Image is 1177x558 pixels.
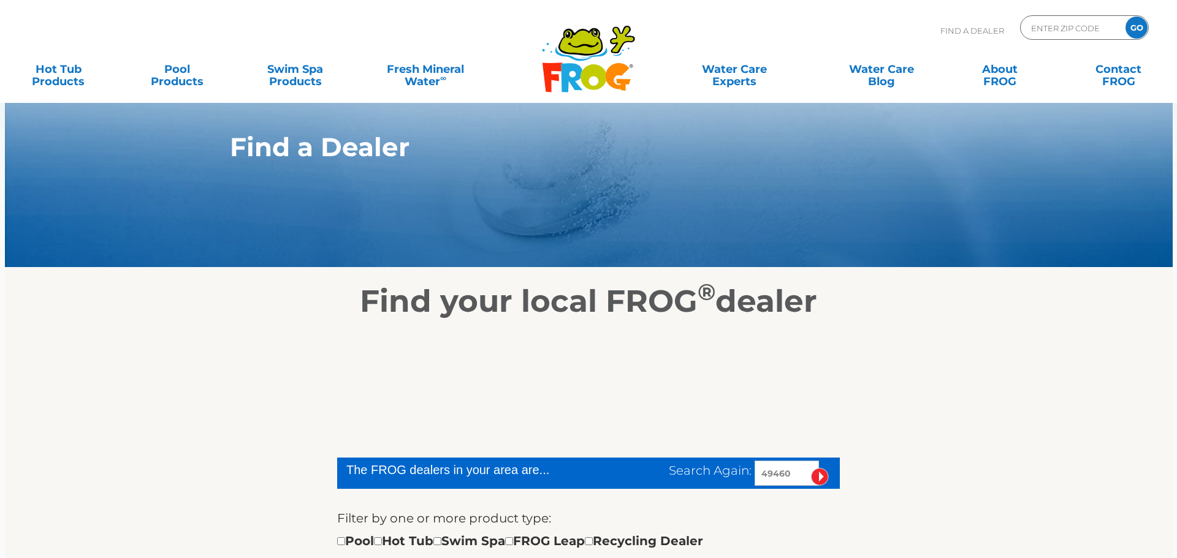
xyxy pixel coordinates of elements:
[954,57,1046,81] a: AboutFROG
[698,278,715,306] sup: ®
[211,283,966,320] h2: Find your local FROG dealer
[1126,17,1148,39] input: GO
[337,531,703,551] div: Pool Hot Tub Swim Spa FROG Leap Recycling Dealer
[836,57,928,81] a: Water CareBlog
[368,57,483,81] a: Fresh MineralWater∞
[940,15,1004,46] p: Find A Dealer
[230,132,890,162] h1: Find a Dealer
[811,468,829,486] input: Submit
[1030,19,1113,37] input: Zip Code Form
[1073,57,1165,81] a: ContactFROG
[669,463,752,478] span: Search Again:
[659,57,809,81] a: Water CareExperts
[440,73,446,83] sup: ∞
[249,57,341,81] a: Swim SpaProducts
[131,57,223,81] a: PoolProducts
[346,461,593,479] div: The FROG dealers in your area are...
[12,57,104,81] a: Hot TubProducts
[337,508,551,528] label: Filter by one or more product type:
